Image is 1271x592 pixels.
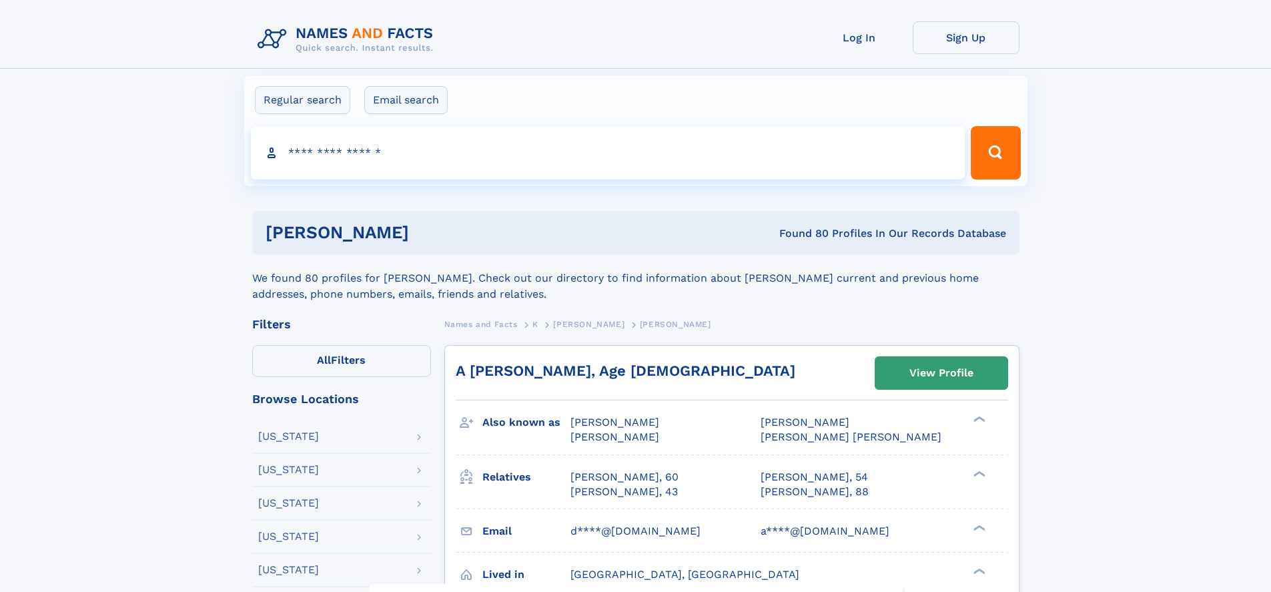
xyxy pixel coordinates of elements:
div: Found 80 Profiles In Our Records Database [594,226,1006,241]
h3: Email [482,520,570,543]
span: [GEOGRAPHIC_DATA], [GEOGRAPHIC_DATA] [570,568,799,581]
button: Search Button [971,126,1020,180]
div: ❯ [970,469,986,478]
span: All [317,354,331,366]
span: [PERSON_NAME] [761,416,849,428]
span: [PERSON_NAME] [PERSON_NAME] [761,430,941,443]
span: [PERSON_NAME] [553,320,624,329]
h3: Lived in [482,563,570,586]
div: We found 80 profiles for [PERSON_NAME]. Check out our directory to find information about [PERSON... [252,254,1019,302]
a: K [532,316,538,332]
a: [PERSON_NAME], 43 [570,485,678,499]
div: Filters [252,318,431,330]
label: Regular search [255,86,350,114]
a: View Profile [875,357,1007,389]
div: [US_STATE] [258,531,319,542]
div: [US_STATE] [258,431,319,442]
a: [PERSON_NAME], 54 [761,470,868,485]
div: View Profile [909,358,973,388]
div: [US_STATE] [258,465,319,475]
a: [PERSON_NAME] [553,316,624,332]
h3: Relatives [482,466,570,489]
a: A [PERSON_NAME], Age [DEMOGRAPHIC_DATA] [456,362,795,379]
label: Email search [364,86,448,114]
h3: Also known as [482,411,570,434]
div: [US_STATE] [258,565,319,575]
a: Sign Up [913,21,1019,54]
div: Browse Locations [252,393,431,405]
label: Filters [252,345,431,377]
a: [PERSON_NAME], 60 [570,470,679,485]
span: [PERSON_NAME] [570,416,659,428]
input: search input [251,126,965,180]
h1: [PERSON_NAME] [266,224,594,241]
div: ❯ [970,523,986,532]
a: [PERSON_NAME], 88 [761,485,869,499]
a: Log In [806,21,913,54]
img: Logo Names and Facts [252,21,444,57]
span: [PERSON_NAME] [570,430,659,443]
span: K [532,320,538,329]
span: [PERSON_NAME] [640,320,711,329]
div: [US_STATE] [258,498,319,509]
div: ❯ [970,567,986,575]
a: Names and Facts [444,316,518,332]
div: ❯ [970,415,986,424]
